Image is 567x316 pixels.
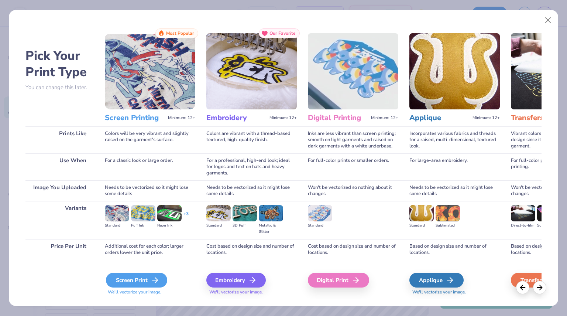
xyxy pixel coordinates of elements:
[308,239,398,260] div: Cost based on design size and number of locations.
[308,113,368,123] h3: Digital Printing
[105,289,195,295] span: We'll vectorize your image.
[308,273,369,288] div: Digital Print
[25,48,94,80] h2: Pick Your Print Type
[511,205,535,221] img: Direct-to-film
[183,211,189,223] div: + 3
[537,205,561,221] img: Supacolor
[308,33,398,109] img: Digital Printing
[206,222,231,229] div: Standard
[206,126,297,153] div: Colors are vibrant with a thread-based textured, high-quality finish.
[131,222,155,229] div: Puff Ink
[269,115,297,120] span: Minimum: 12+
[409,239,500,260] div: Based on design size and number of locations.
[105,222,129,229] div: Standard
[308,222,332,229] div: Standard
[105,205,129,221] img: Standard
[25,201,94,239] div: Variants
[436,205,460,221] img: Sublimated
[409,113,470,123] h3: Applique
[105,239,195,260] div: Additional cost for each color; larger orders lower the unit price.
[409,289,500,295] span: We'll vectorize your image.
[259,222,283,235] div: Metallic & Glitter
[25,126,94,153] div: Prints Like
[409,33,500,109] img: Applique
[206,153,297,180] div: For a professional, high-end look; ideal for logos and text on hats and heavy garments.
[206,180,297,201] div: Needs to be vectorized so it might lose some details
[131,205,155,221] img: Puff Ink
[25,239,94,260] div: Price Per Unit
[206,289,297,295] span: We'll vectorize your image.
[269,31,296,36] span: Our Favorite
[409,180,500,201] div: Needs to be vectorized so it might lose some details
[206,113,267,123] h3: Embroidery
[436,222,460,229] div: Sublimated
[308,126,398,153] div: Inks are less vibrant than screen printing; smooth on light garments and raised on dark garments ...
[166,31,194,36] span: Most Popular
[206,33,297,109] img: Embroidery
[537,222,561,229] div: Supacolor
[409,273,464,288] div: Applique
[409,126,500,153] div: Incorporates various fabrics and threads for a raised, multi-dimensional, textured look.
[25,180,94,201] div: Image You Uploaded
[233,222,257,229] div: 3D Puff
[371,115,398,120] span: Minimum: 12+
[409,222,434,229] div: Standard
[105,33,195,109] img: Screen Printing
[105,113,165,123] h3: Screen Printing
[541,13,555,27] button: Close
[157,205,182,221] img: Neon Ink
[308,153,398,180] div: For full-color prints or smaller orders.
[25,153,94,180] div: Use When
[157,222,182,229] div: Neon Ink
[308,205,332,221] img: Standard
[206,205,231,221] img: Standard
[106,273,167,288] div: Screen Print
[233,205,257,221] img: 3D Puff
[409,205,434,221] img: Standard
[409,153,500,180] div: For large-area embroidery.
[472,115,500,120] span: Minimum: 12+
[259,205,283,221] img: Metallic & Glitter
[206,239,297,260] div: Cost based on design size and number of locations.
[206,273,266,288] div: Embroidery
[25,84,94,91] p: You can change this later.
[105,126,195,153] div: Colors will be very vibrant and slightly raised on the garment's surface.
[105,153,195,180] div: For a classic look or large order.
[308,180,398,201] div: Won't be vectorized so nothing about it changes
[511,222,535,229] div: Direct-to-film
[168,115,195,120] span: Minimum: 12+
[105,180,195,201] div: Needs to be vectorized so it might lose some details
[511,273,565,288] div: Transfers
